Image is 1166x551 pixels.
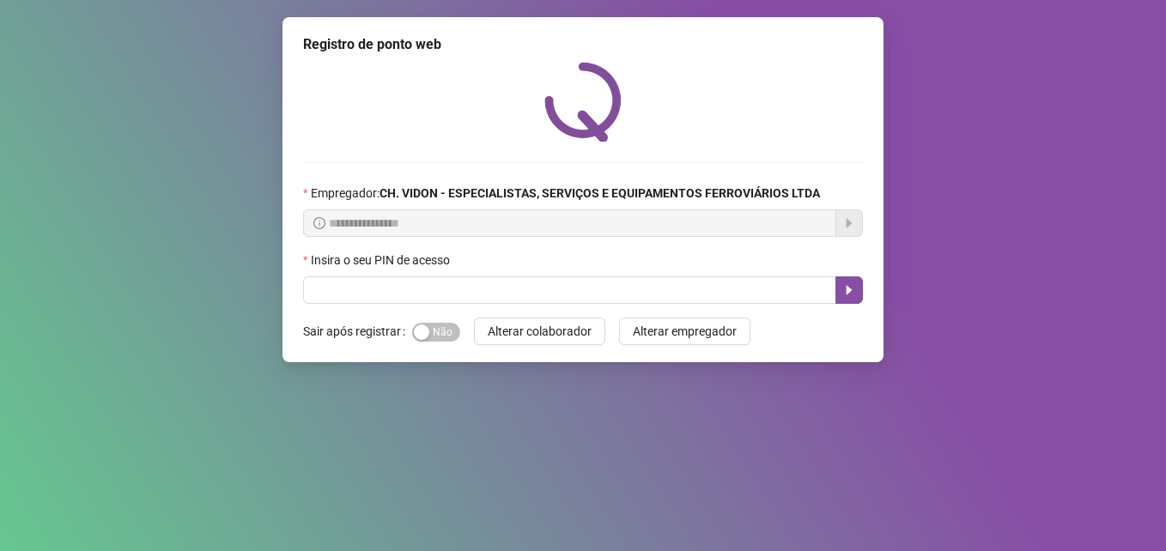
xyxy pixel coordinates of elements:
[303,34,863,55] div: Registro de ponto web
[474,318,605,345] button: Alterar colaborador
[380,186,820,200] strong: CH. VIDON - ESPECIALISTAS, SERVIÇOS E EQUIPAMENTOS FERROVIÁRIOS LTDA
[633,322,737,341] span: Alterar empregador
[303,251,461,269] label: Insira o seu PIN de acesso
[313,217,325,229] span: info-circle
[311,184,820,203] span: Empregador :
[544,62,622,142] img: QRPoint
[619,318,750,345] button: Alterar empregador
[303,318,412,345] label: Sair após registrar
[488,322,592,341] span: Alterar colaborador
[842,283,856,297] span: caret-right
